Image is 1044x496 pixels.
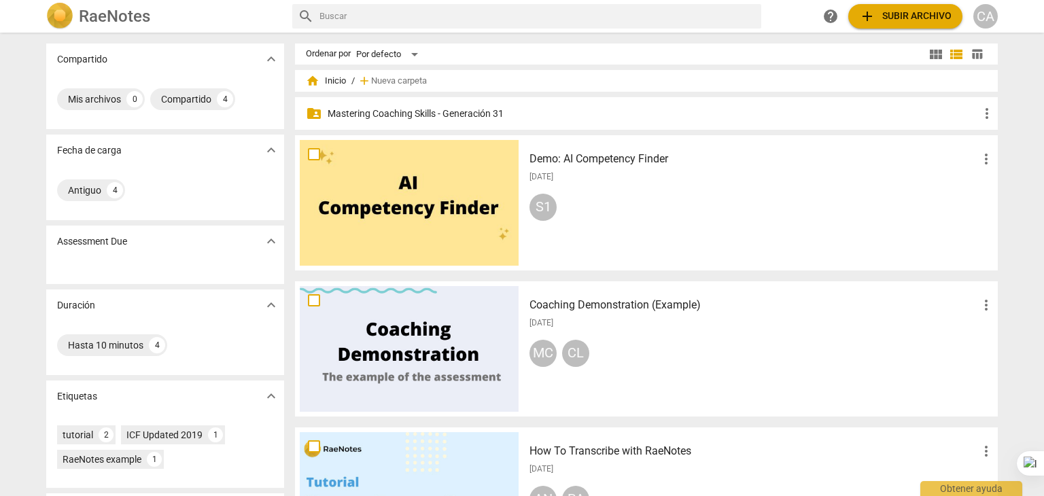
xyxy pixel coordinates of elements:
[261,49,281,69] button: Mostrar más
[356,43,423,65] div: Por defecto
[298,8,314,24] span: search
[263,233,279,249] span: expand_more
[57,298,95,313] p: Duración
[217,91,233,107] div: 4
[306,74,319,88] span: home
[351,76,355,86] span: /
[973,4,998,29] button: CA
[529,317,553,329] span: [DATE]
[978,151,994,167] span: more_vert
[926,44,946,65] button: Cuadrícula
[79,7,150,26] h2: RaeNotes
[358,74,371,88] span: add
[948,46,964,63] span: view_list
[68,92,121,106] div: Mis archivos
[68,338,143,352] div: Hasta 10 minutos
[529,171,553,183] span: [DATE]
[46,3,281,30] a: LogoRaeNotes
[946,44,967,65] button: Lista
[967,44,987,65] button: Tabla
[300,140,993,266] a: Demo: AI Competency Finder[DATE]S1
[306,105,322,122] span: folder_shared
[261,295,281,315] button: Mostrar más
[57,234,127,249] p: Assessment Due
[319,5,756,27] input: Buscar
[57,389,97,404] p: Etiquetas
[529,194,557,221] div: S1
[63,453,141,466] div: RaeNotes example
[978,297,994,313] span: more_vert
[328,107,979,121] p: Mastering Coaching Skills - Generación 31
[68,183,101,197] div: Antiguo
[149,337,165,353] div: 4
[978,443,994,459] span: more_vert
[300,286,993,412] a: Coaching Demonstration (Example)[DATE]MCCL
[928,46,944,63] span: view_module
[562,340,589,367] div: CL
[920,481,1022,496] div: Obtener ayuda
[263,51,279,67] span: expand_more
[126,428,203,442] div: ICF Updated 2019
[46,3,73,30] img: Logo
[208,427,223,442] div: 1
[979,105,995,122] span: more_vert
[529,340,557,367] div: MC
[263,297,279,313] span: expand_more
[971,48,984,60] span: table_chart
[261,386,281,406] button: Mostrar más
[818,4,843,29] a: Obtener ayuda
[63,428,93,442] div: tutorial
[529,443,978,459] h3: How To Transcribe with RaeNotes
[263,388,279,404] span: expand_more
[147,452,162,467] div: 1
[263,142,279,158] span: expand_more
[261,231,281,251] button: Mostrar más
[822,8,839,24] span: help
[57,52,107,67] p: Compartido
[99,427,114,442] div: 2
[529,297,978,313] h3: Coaching Demonstration (Example)
[57,143,122,158] p: Fecha de carga
[848,4,962,29] button: Subir
[859,8,875,24] span: add
[529,463,553,475] span: [DATE]
[371,76,427,86] span: Nueva carpeta
[107,182,123,198] div: 4
[306,49,351,59] div: Ordenar por
[126,91,143,107] div: 0
[161,92,211,106] div: Compartido
[529,151,978,167] h3: Demo: AI Competency Finder
[261,140,281,160] button: Mostrar más
[306,74,346,88] span: Inicio
[859,8,952,24] span: Subir archivo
